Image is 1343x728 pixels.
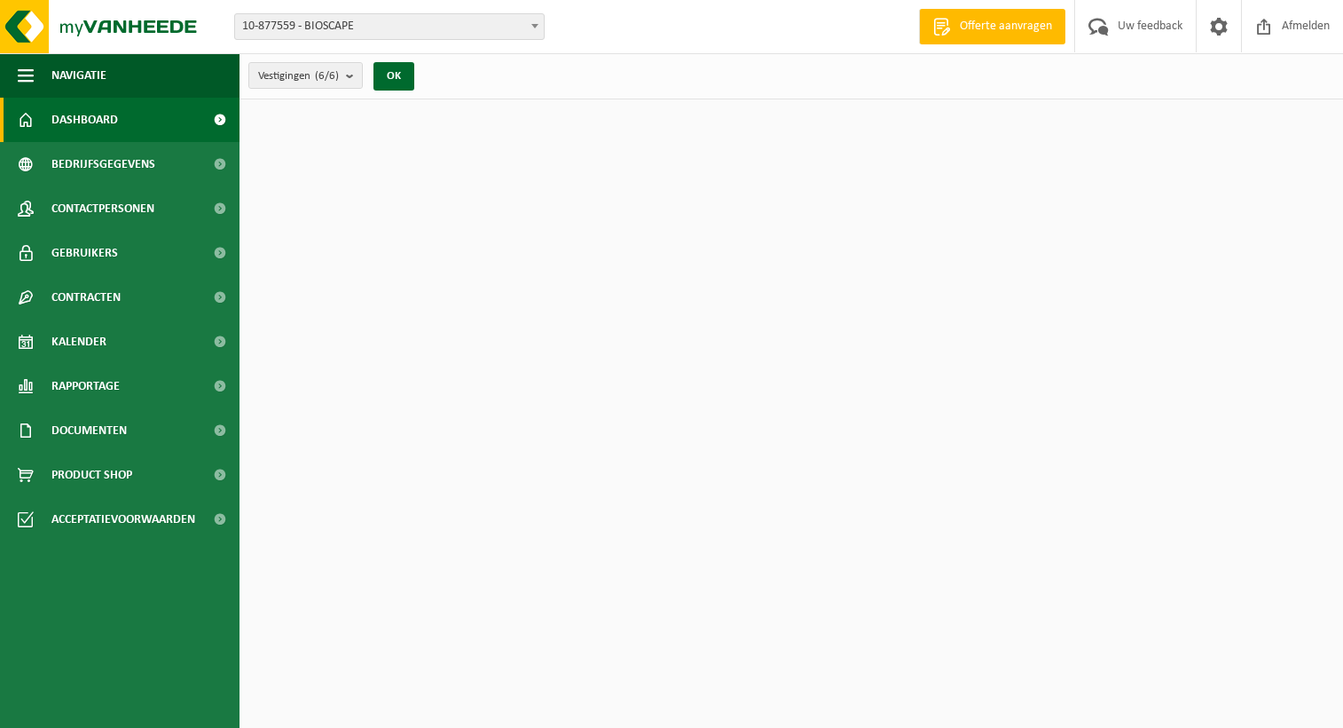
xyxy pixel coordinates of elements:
[258,63,339,90] span: Vestigingen
[234,13,545,40] span: 10-877559 - BIOSCAPE
[51,142,155,186] span: Bedrijfsgegevens
[51,186,154,231] span: Contactpersonen
[51,231,118,275] span: Gebruikers
[919,9,1065,44] a: Offerte aanvragen
[51,275,121,320] span: Contracten
[51,497,195,542] span: Acceptatievoorwaarden
[235,14,544,39] span: 10-877559 - BIOSCAPE
[51,53,106,98] span: Navigatie
[51,408,127,453] span: Documenten
[955,18,1056,36] span: Offerte aanvragen
[51,320,106,364] span: Kalender
[248,62,363,89] button: Vestigingen(6/6)
[51,364,120,408] span: Rapportage
[51,98,118,142] span: Dashboard
[373,62,414,91] button: OK
[51,453,132,497] span: Product Shop
[315,70,339,82] count: (6/6)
